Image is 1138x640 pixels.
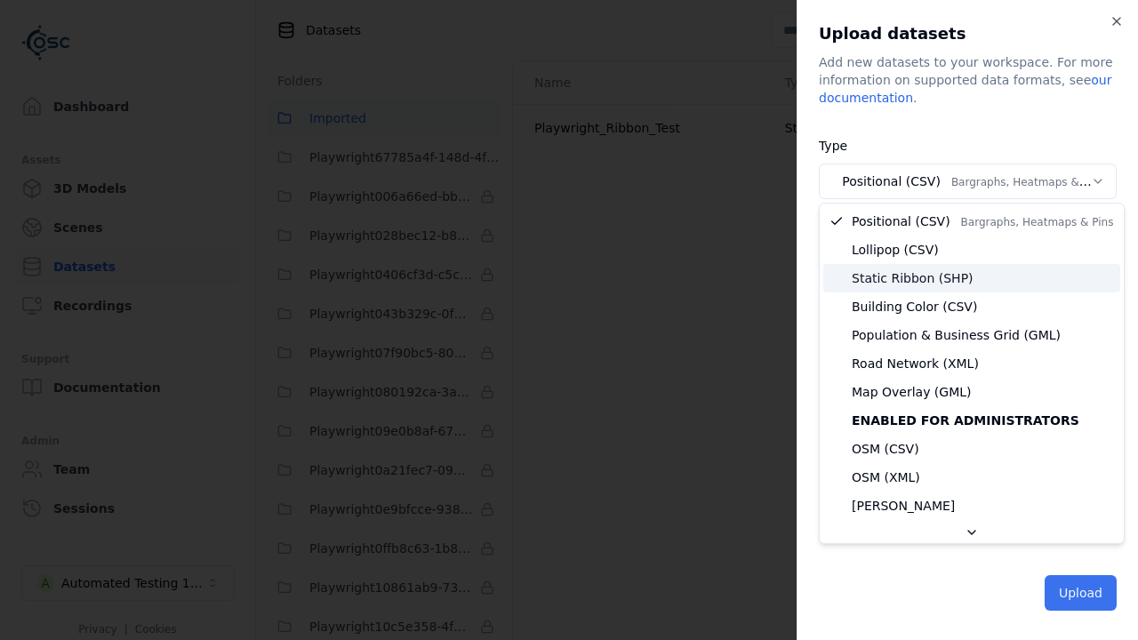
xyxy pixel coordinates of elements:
[852,468,920,486] span: OSM (XML)
[961,216,1114,228] span: Bargraphs, Heatmaps & Pins
[852,241,939,259] span: Lollipop (CSV)
[852,269,974,287] span: Static Ribbon (SHP)
[852,383,972,401] span: Map Overlay (GML)
[852,326,1061,344] span: Population & Business Grid (GML)
[823,406,1120,435] div: Enabled for administrators
[852,298,977,316] span: Building Color (CSV)
[852,355,979,372] span: Road Network (XML)
[852,212,1113,230] span: Positional (CSV)
[852,440,919,458] span: OSM (CSV)
[852,497,955,515] span: [PERSON_NAME]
